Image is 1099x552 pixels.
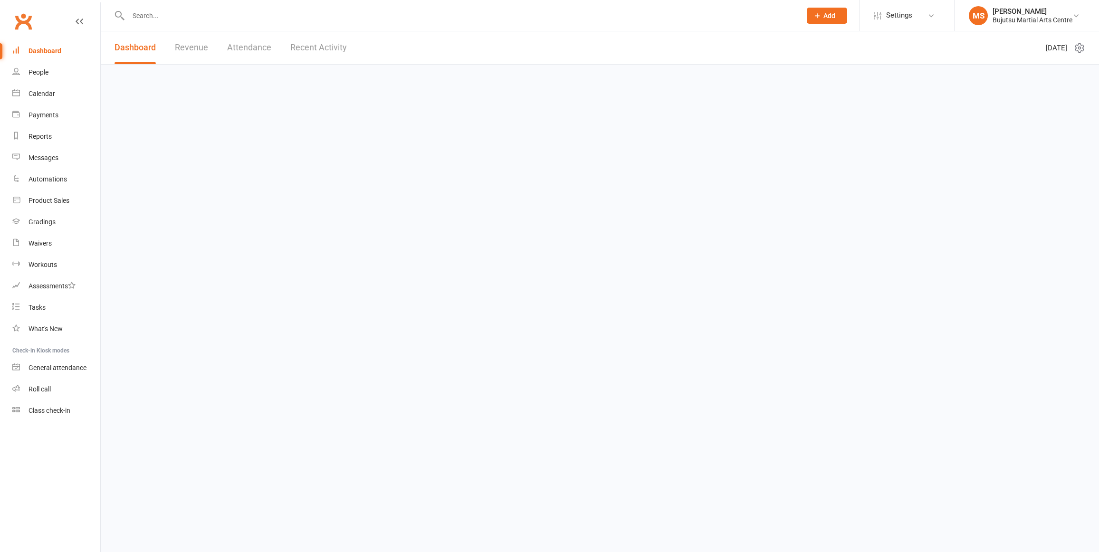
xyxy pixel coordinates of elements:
input: Search... [125,9,794,22]
a: Workouts [12,254,100,276]
a: Gradings [12,211,100,233]
a: Messages [12,147,100,169]
div: What's New [29,325,63,333]
a: General attendance kiosk mode [12,357,100,379]
div: Messages [29,154,58,162]
span: Settings [886,5,912,26]
a: Revenue [175,31,208,64]
a: Clubworx [11,10,35,33]
a: Dashboard [12,40,100,62]
div: Class check-in [29,407,70,414]
div: General attendance [29,364,86,371]
a: What's New [12,318,100,340]
div: Dashboard [29,47,61,55]
div: MS [969,6,988,25]
div: Payments [29,111,58,119]
div: Reports [29,133,52,140]
div: Bujutsu Martial Arts Centre [993,16,1072,24]
a: Automations [12,169,100,190]
div: [PERSON_NAME] [993,7,1072,16]
div: Workouts [29,261,57,268]
button: Add [807,8,847,24]
a: Dashboard [115,31,156,64]
div: Tasks [29,304,46,311]
div: Automations [29,175,67,183]
a: Waivers [12,233,100,254]
a: Calendar [12,83,100,105]
div: Waivers [29,239,52,247]
a: Class kiosk mode [12,400,100,421]
div: Calendar [29,90,55,97]
a: Assessments [12,276,100,297]
a: Attendance [227,31,271,64]
a: Recent Activity [290,31,347,64]
div: Roll call [29,385,51,393]
div: People [29,68,48,76]
a: Product Sales [12,190,100,211]
a: People [12,62,100,83]
a: Reports [12,126,100,147]
a: Roll call [12,379,100,400]
a: Tasks [12,297,100,318]
span: Add [823,12,835,19]
div: Assessments [29,282,76,290]
div: Product Sales [29,197,69,204]
span: [DATE] [1046,42,1067,54]
div: Gradings [29,218,56,226]
a: Payments [12,105,100,126]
